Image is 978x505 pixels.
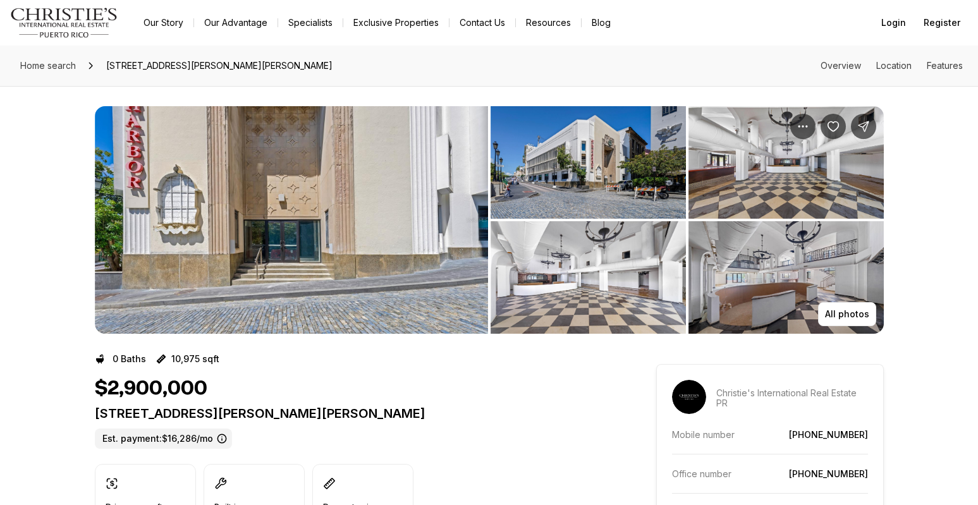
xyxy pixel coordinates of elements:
[449,14,515,32] button: Contact Us
[790,114,816,139] button: Property options
[20,60,76,71] span: Home search
[688,221,884,334] button: View image gallery
[101,56,338,76] span: [STREET_ADDRESS][PERSON_NAME][PERSON_NAME]
[825,309,869,319] p: All photos
[113,354,146,364] p: 0 Baths
[688,106,884,219] button: View image gallery
[927,60,963,71] a: Skip to: Features
[851,114,876,139] button: Share Property: 201-202 TIZOL ST
[95,406,611,421] p: [STREET_ADDRESS][PERSON_NAME][PERSON_NAME]
[916,10,968,35] button: Register
[789,468,868,479] a: [PHONE_NUMBER]
[194,14,278,32] a: Our Advantage
[491,106,884,334] li: 2 of 4
[133,14,193,32] a: Our Story
[672,468,731,479] p: Office number
[874,10,914,35] button: Login
[95,429,232,449] label: Est. payment: $16,286/mo
[343,14,449,32] a: Exclusive Properties
[171,354,219,364] p: 10,975 sqft
[95,106,884,334] div: Listing Photos
[491,221,686,334] button: View image gallery
[516,14,581,32] a: Resources
[278,14,343,32] a: Specialists
[789,429,868,440] a: [PHONE_NUMBER]
[876,60,912,71] a: Skip to: Location
[15,56,81,76] a: Home search
[95,377,207,401] h1: $2,900,000
[821,60,861,71] a: Skip to: Overview
[95,106,488,334] button: View image gallery
[818,302,876,326] button: All photos
[821,114,846,139] button: Save Property: 201-202 TIZOL ST
[582,14,621,32] a: Blog
[924,18,960,28] span: Register
[881,18,906,28] span: Login
[10,8,118,38] img: logo
[672,429,735,440] p: Mobile number
[95,106,488,334] li: 1 of 4
[716,388,868,408] p: Christie's International Real Estate PR
[491,106,686,219] button: View image gallery
[821,61,963,71] nav: Page section menu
